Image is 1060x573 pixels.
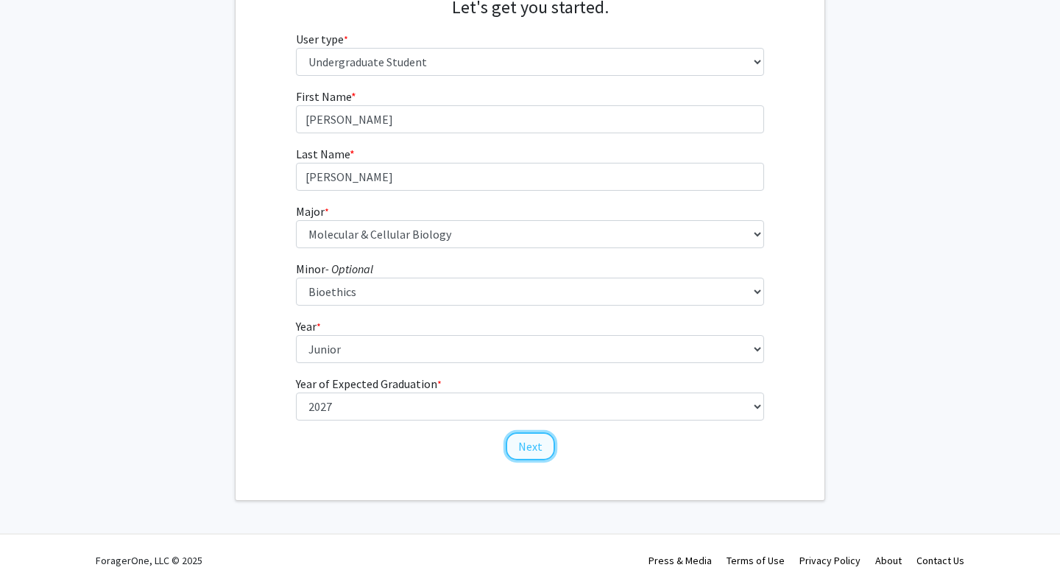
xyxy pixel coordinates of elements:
label: Major [296,203,329,220]
label: Year of Expected Graduation [296,375,442,393]
a: Privacy Policy [799,554,861,567]
label: User type [296,30,348,48]
iframe: Chat [11,507,63,562]
label: Year [296,317,321,335]
button: Next [506,432,555,460]
a: Press & Media [649,554,712,567]
label: Minor [296,260,373,278]
span: First Name [296,89,351,104]
a: Terms of Use [727,554,785,567]
a: Contact Us [916,554,964,567]
a: About [875,554,902,567]
i: - Optional [325,261,373,276]
span: Last Name [296,147,350,161]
